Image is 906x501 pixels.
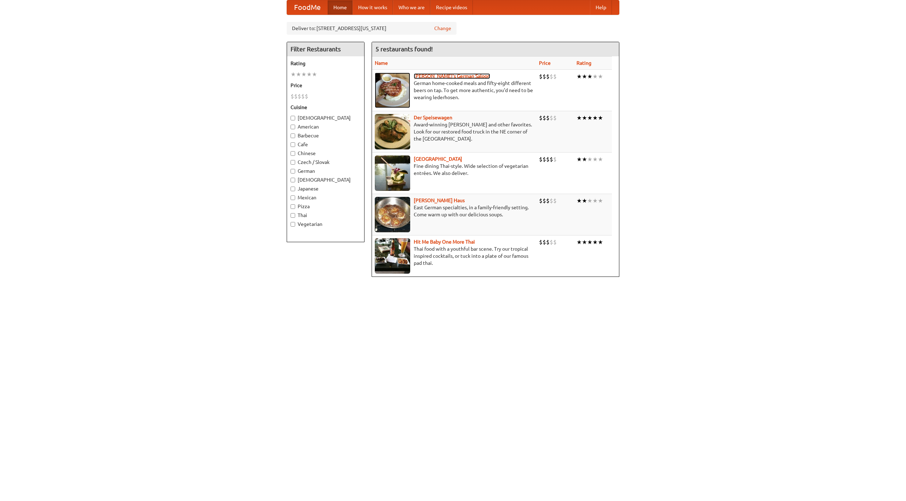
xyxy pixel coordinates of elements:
a: FoodMe [287,0,328,15]
label: American [291,123,361,130]
h5: Price [291,82,361,89]
input: German [291,169,295,173]
li: $ [550,197,553,205]
li: ★ [582,114,587,122]
input: Chinese [291,151,295,156]
a: Recipe videos [430,0,473,15]
input: American [291,125,295,129]
input: Thai [291,213,295,218]
label: Japanese [291,185,361,192]
input: Barbecue [291,133,295,138]
p: Award-winning [PERSON_NAME] and other favorites. Look for our restored food truck in the NE corne... [375,121,533,142]
li: ★ [592,155,598,163]
label: German [291,167,361,175]
li: $ [543,197,546,205]
img: satay.jpg [375,155,410,191]
input: Pizza [291,204,295,209]
li: $ [539,238,543,246]
li: ★ [582,73,587,80]
li: ★ [598,155,603,163]
p: Fine dining Thai-style. Wide selection of vegetarian entrées. We also deliver. [375,163,533,177]
ng-pluralize: 5 restaurants found! [375,46,433,52]
li: $ [553,197,557,205]
li: $ [553,155,557,163]
li: $ [539,155,543,163]
label: Chinese [291,150,361,157]
a: Change [434,25,451,32]
li: ★ [306,70,312,78]
li: $ [546,73,550,80]
li: $ [553,114,557,122]
img: babythai.jpg [375,238,410,274]
li: $ [546,238,550,246]
li: $ [539,114,543,122]
li: ★ [577,114,582,122]
li: $ [291,92,294,100]
a: Who we are [393,0,430,15]
h4: Filter Restaurants [287,42,364,56]
li: $ [553,238,557,246]
li: ★ [587,73,592,80]
label: Czech / Slovak [291,159,361,166]
li: ★ [587,197,592,205]
a: Help [590,0,612,15]
li: $ [546,155,550,163]
li: $ [546,197,550,205]
li: ★ [577,197,582,205]
li: ★ [598,197,603,205]
li: ★ [587,155,592,163]
img: kohlhaus.jpg [375,197,410,232]
li: $ [543,114,546,122]
li: $ [550,238,553,246]
li: $ [539,73,543,80]
a: [PERSON_NAME] Haus [414,198,465,203]
a: Price [539,60,551,66]
li: $ [543,238,546,246]
li: $ [305,92,308,100]
li: ★ [291,70,296,78]
a: [GEOGRAPHIC_DATA] [414,156,462,162]
li: ★ [301,70,306,78]
label: Thai [291,212,361,219]
li: $ [301,92,305,100]
li: $ [298,92,301,100]
li: $ [553,73,557,80]
li: $ [539,197,543,205]
li: ★ [598,238,603,246]
input: Czech / Slovak [291,160,295,165]
div: Deliver to: [STREET_ADDRESS][US_STATE] [287,22,457,35]
li: $ [294,92,298,100]
a: Der Speisewagen [414,115,452,120]
b: Hit Me Baby One More Thai [414,239,475,245]
a: Rating [577,60,591,66]
li: ★ [582,197,587,205]
label: [DEMOGRAPHIC_DATA] [291,114,361,121]
label: Vegetarian [291,221,361,228]
li: ★ [312,70,317,78]
label: [DEMOGRAPHIC_DATA] [291,176,361,183]
li: ★ [592,197,598,205]
a: Name [375,60,388,66]
p: East German specialties, in a family-friendly setting. Come warm up with our delicious soups. [375,204,533,218]
p: German home-cooked meals and fifty-eight different beers on tap. To get more authentic, you'd nee... [375,80,533,101]
img: esthers.jpg [375,73,410,108]
li: ★ [592,114,598,122]
li: $ [543,73,546,80]
input: [DEMOGRAPHIC_DATA] [291,116,295,120]
li: ★ [587,238,592,246]
li: ★ [577,155,582,163]
h5: Cuisine [291,104,361,111]
li: $ [550,73,553,80]
li: $ [550,114,553,122]
a: How it works [352,0,393,15]
p: Thai food with a youthful bar scene. Try our tropical inspired cocktails, or tuck into a plate of... [375,245,533,267]
li: ★ [582,238,587,246]
label: Pizza [291,203,361,210]
li: ★ [587,114,592,122]
li: ★ [592,73,598,80]
li: ★ [598,114,603,122]
input: Japanese [291,187,295,191]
